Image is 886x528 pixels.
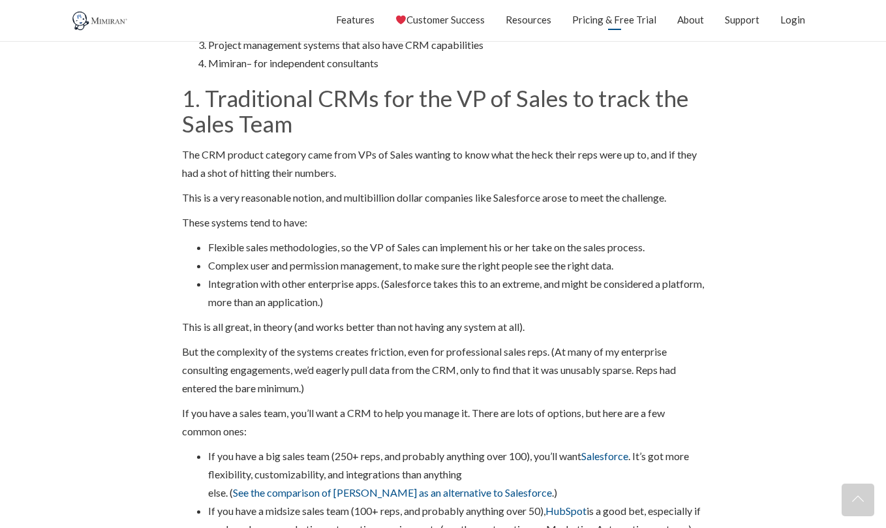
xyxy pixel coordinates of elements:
a: HubSpot [545,505,587,517]
a: Features [336,3,374,36]
a: Login [780,3,805,36]
p: But the complexity of the systems creates friction, even for professional sales reps. (At many of... [182,343,704,397]
a: Support [725,3,759,36]
img: ❤️ [396,15,406,25]
p: If you have a sales team, you’ll want a CRM to help you manage it. There are lots of options, but... [182,404,704,441]
h2: 1. Traditional CRMs for the VP of Sales to track the Sales Team [182,85,704,136]
a: See the comparison of [PERSON_NAME] as an alternative to Salesforce [233,486,552,499]
a: Customer Success [395,3,485,36]
li: Flexible sales methodologies, so the VP of Sales can implement his or her take on the sales process. [208,238,704,256]
a: Resources [506,3,551,36]
p: This is a very reasonable notion, and multibillion dollar companies like Salesforce arose to meet... [182,189,704,207]
img: Mimiran CRM [71,11,130,31]
li: Mimiran– for independent consultants [208,54,704,72]
p: These systems tend to have: [182,213,704,232]
p: This is all great, in theory (and works better than not having any system at all). [182,318,704,336]
a: Salesforce [581,450,628,462]
li: Complex user and permission management, to make sure the right people see the right data. [208,256,704,275]
li: If you have a big sales team (250+ reps, and probably anything over 100), you’ll want . It’s got ... [208,447,704,502]
p: The CRM product category came from VPs of Sales wanting to know what the heck their reps were up ... [182,146,704,182]
a: Pricing & Free Trial [572,3,656,36]
li: Integration with other enterprise apps. (Salesforce takes this to an extreme, and might be consid... [208,275,704,311]
li: Project management systems that also have CRM capabilities [208,36,704,54]
a: About [677,3,704,36]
